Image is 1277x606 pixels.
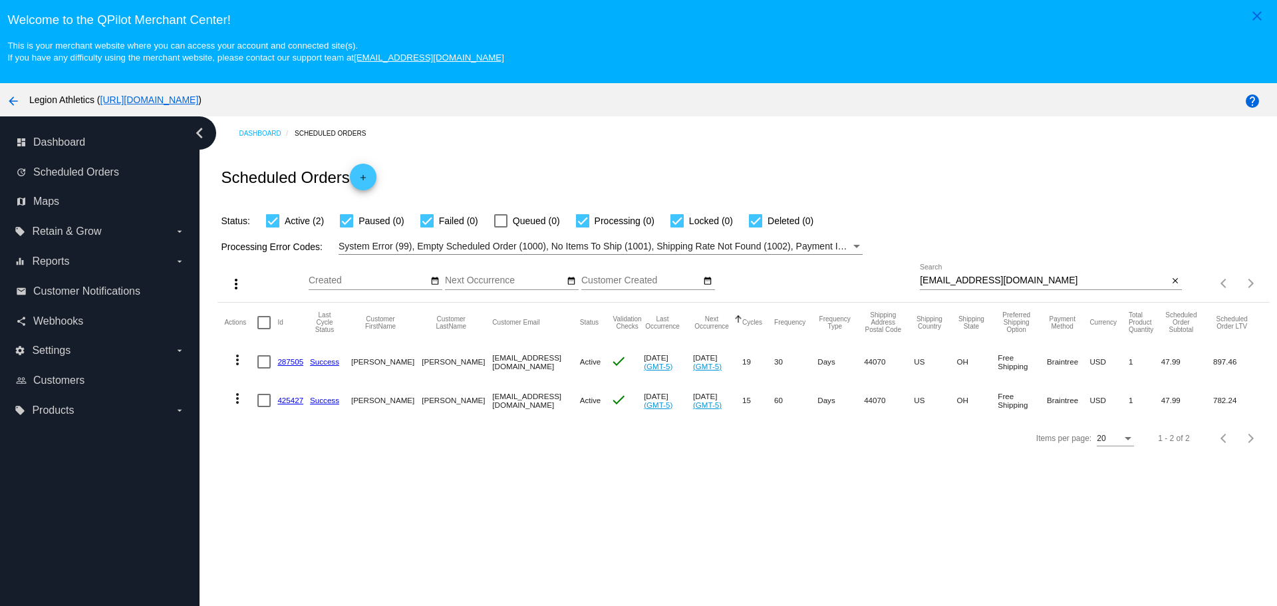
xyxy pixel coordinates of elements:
[1161,381,1213,420] mat-cell: 47.99
[221,241,323,252] span: Processing Error Codes:
[693,362,722,371] a: (GMT-5)
[351,315,410,330] button: Change sorting for CustomerFirstName
[285,213,324,229] span: Active (2)
[492,343,579,381] mat-cell: [EMAIL_ADDRESS][DOMAIN_NAME]
[1097,434,1105,443] span: 20
[644,343,693,381] mat-cell: [DATE]
[1036,434,1091,443] div: Items per page:
[351,343,422,381] mat-cell: [PERSON_NAME]
[16,137,27,148] i: dashboard
[689,213,733,229] span: Locked (0)
[16,162,185,183] a: update Scheduled Orders
[1213,343,1263,381] mat-cell: 897.46
[1047,381,1089,420] mat-cell: Braintree
[16,375,27,386] i: people_outline
[611,303,644,343] mat-header-cell: Validation Checks
[580,357,601,366] span: Active
[611,353,627,369] mat-icon: check
[33,196,59,208] span: Maps
[742,381,774,420] mat-cell: 15
[644,381,693,420] mat-cell: [DATE]
[693,381,742,420] mat-cell: [DATE]
[16,196,27,207] i: map
[611,392,627,408] mat-icon: check
[817,381,864,420] mat-cell: Days
[956,315,986,330] button: Change sorting for ShippingState
[351,381,422,420] mat-cell: [PERSON_NAME]
[693,343,742,381] mat-cell: [DATE]
[644,362,672,371] a: (GMT-5)
[32,404,74,416] span: Products
[956,381,998,420] mat-cell: OH
[295,123,378,144] a: Scheduled Orders
[277,319,283,327] button: Change sorting for Id
[914,381,956,420] mat-cell: US
[580,396,601,404] span: Active
[445,275,565,286] input: Next Occurrence
[768,213,813,229] span: Deleted (0)
[29,94,202,105] span: Legion Athletics ( )
[864,381,914,420] mat-cell: 44070
[742,343,774,381] mat-cell: 19
[1047,343,1089,381] mat-cell: Braintree
[16,316,27,327] i: share
[15,256,25,267] i: equalizer
[422,343,492,381] mat-cell: [PERSON_NAME]
[189,122,210,144] i: chevron_left
[492,381,579,420] mat-cell: [EMAIL_ADDRESS][DOMAIN_NAME]
[310,396,339,404] a: Success
[693,315,730,330] button: Change sorting for NextOccurrenceUtc
[1211,270,1238,297] button: Previous page
[100,94,199,105] a: [URL][DOMAIN_NAME]
[1168,274,1182,288] button: Clear
[1129,303,1161,343] mat-header-cell: Total Product Quantity
[1213,315,1251,330] button: Change sorting for LifetimeValue
[16,286,27,297] i: email
[703,276,712,287] mat-icon: date_range
[309,275,428,286] input: Created
[229,352,245,368] mat-icon: more_vert
[15,405,25,416] i: local_offer
[174,256,185,267] i: arrow_drop_down
[33,375,84,386] span: Customers
[174,405,185,416] i: arrow_drop_down
[15,226,25,237] i: local_offer
[310,357,339,366] a: Success
[492,319,539,327] button: Change sorting for CustomerEmail
[1249,8,1265,24] mat-icon: close
[277,357,303,366] a: 287505
[864,311,902,333] button: Change sorting for ShippingPostcode
[1213,381,1263,420] mat-cell: 782.24
[16,311,185,332] a: share Webhooks
[742,319,762,327] button: Change sorting for Cycles
[1089,319,1117,327] button: Change sorting for CurrencyIso
[920,275,1168,286] input: Search
[174,345,185,356] i: arrow_drop_down
[33,136,85,148] span: Dashboard
[221,164,376,190] h2: Scheduled Orders
[817,315,852,330] button: Change sorting for FrequencyType
[224,303,257,343] mat-header-cell: Actions
[229,390,245,406] mat-icon: more_vert
[1161,311,1201,333] button: Change sorting for Subtotal
[914,343,956,381] mat-cell: US
[567,276,576,287] mat-icon: date_range
[817,343,864,381] mat-cell: Days
[239,123,295,144] a: Dashboard
[956,343,998,381] mat-cell: OH
[32,345,71,357] span: Settings
[277,396,303,404] a: 425427
[16,191,185,212] a: map Maps
[1047,315,1077,330] button: Change sorting for PaymentMethod.Type
[580,319,599,327] button: Change sorting for Status
[774,381,817,420] mat-cell: 60
[7,13,1269,27] h3: Welcome to the QPilot Merchant Center!
[355,173,371,189] mat-icon: add
[439,213,478,229] span: Failed (0)
[354,53,504,63] a: [EMAIL_ADDRESS][DOMAIN_NAME]
[422,381,492,420] mat-cell: [PERSON_NAME]
[513,213,560,229] span: Queued (0)
[1161,343,1213,381] mat-cell: 47.99
[7,41,503,63] small: This is your merchant website where you can access your account and connected site(s). If you hav...
[644,315,681,330] button: Change sorting for LastOccurrenceUtc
